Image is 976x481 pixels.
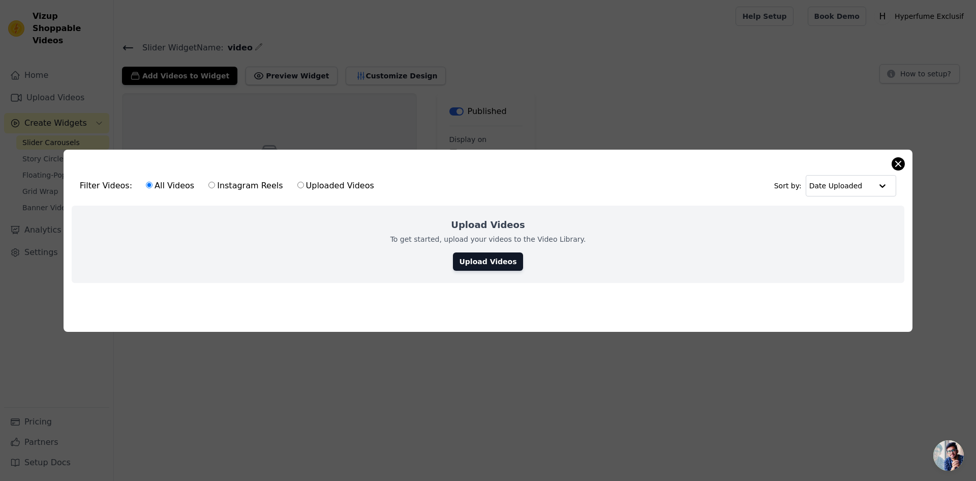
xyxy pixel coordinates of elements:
[774,175,897,196] div: Sort by:
[208,179,283,192] label: Instagram Reels
[297,179,375,192] label: Uploaded Videos
[451,218,525,232] h2: Upload Videos
[453,252,523,271] a: Upload Videos
[80,174,380,197] div: Filter Videos:
[892,158,904,170] button: Close modal
[933,440,964,471] div: Open chat
[390,234,586,244] p: To get started, upload your videos to the Video Library.
[145,179,195,192] label: All Videos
